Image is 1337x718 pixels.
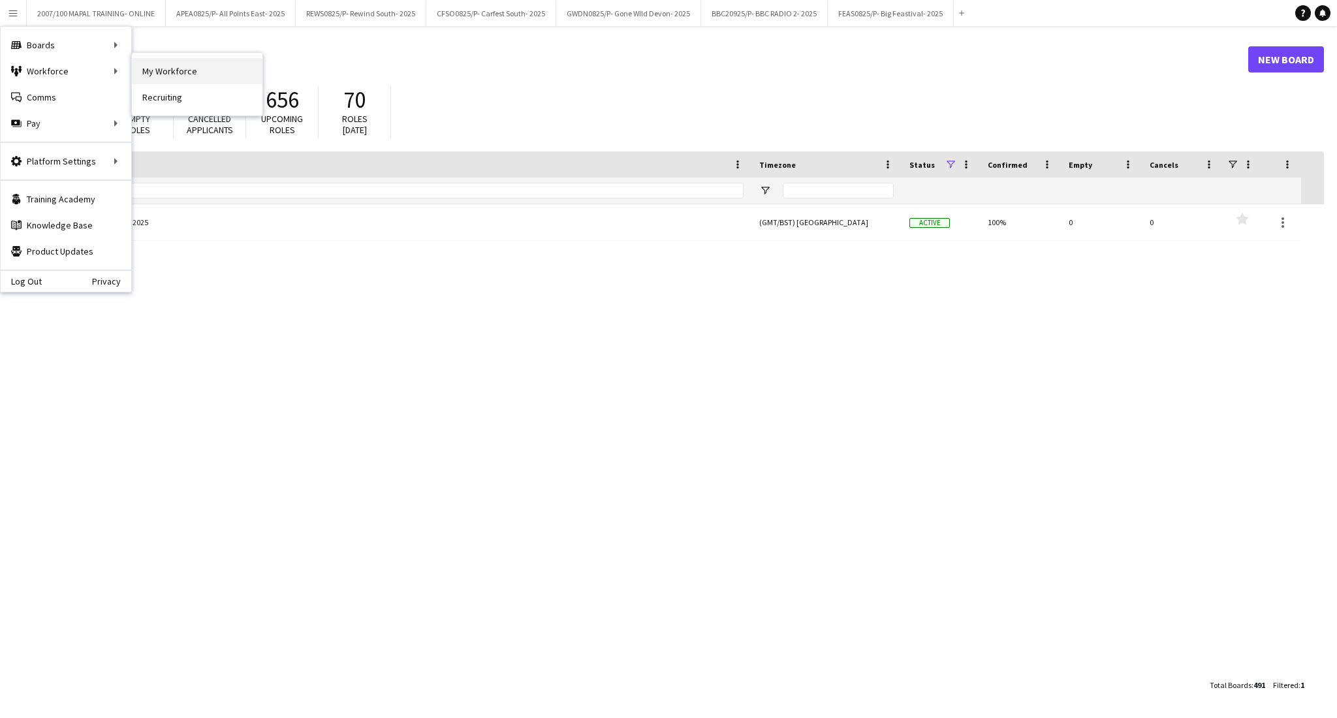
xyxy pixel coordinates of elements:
[1273,672,1304,698] div: :
[1142,204,1223,240] div: 0
[1300,680,1304,690] span: 1
[701,1,828,26] button: BBC20925/P- BBC RADIO 2- 2025
[296,1,426,26] button: REWS0825/P- Rewind South- 2025
[166,1,296,26] button: APEA0825/P- All Points East- 2025
[1,238,131,264] a: Product Updates
[556,1,701,26] button: GWDN0825/P- Gone Wild Devon- 2025
[132,58,262,84] a: My Workforce
[1210,672,1265,698] div: :
[1069,160,1092,170] span: Empty
[31,204,744,241] a: FEAS0825/P- Big Feastival- 2025
[23,50,1248,69] h1: Boards
[988,160,1028,170] span: Confirmed
[1248,46,1324,72] a: New Board
[187,113,233,136] span: Cancelled applicants
[426,1,556,26] button: CFSO0825/P- Carfest South- 2025
[27,1,166,26] button: 2007/100 MAPAL TRAINING- ONLINE
[1,186,131,212] a: Training Academy
[759,185,771,196] button: Open Filter Menu
[125,113,150,136] span: Empty roles
[261,113,303,136] span: Upcoming roles
[1150,160,1178,170] span: Cancels
[909,218,950,228] span: Active
[132,84,262,110] a: Recruiting
[92,276,131,287] a: Privacy
[759,160,796,170] span: Timezone
[1,212,131,238] a: Knowledge Base
[1,110,131,136] div: Pay
[1273,680,1298,690] span: Filtered
[342,113,368,136] span: Roles [DATE]
[909,160,935,170] span: Status
[751,204,902,240] div: (GMT/BST) [GEOGRAPHIC_DATA]
[783,183,894,198] input: Timezone Filter Input
[1,32,131,58] div: Boards
[1,148,131,174] div: Platform Settings
[1061,204,1142,240] div: 0
[343,86,366,114] span: 70
[828,1,954,26] button: FEAS0825/P- Big Feastival- 2025
[1210,680,1251,690] span: Total Boards
[980,204,1061,240] div: 100%
[1,84,131,110] a: Comms
[1,58,131,84] div: Workforce
[266,86,299,114] span: 656
[1,276,42,287] a: Log Out
[54,183,744,198] input: Board name Filter Input
[1253,680,1265,690] span: 491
